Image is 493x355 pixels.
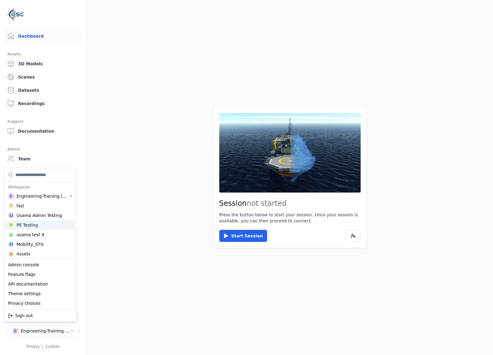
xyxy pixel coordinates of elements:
div: Theme settings [6,289,75,298]
div: usama test 4 [17,232,44,238]
div: API documentation [6,279,75,289]
div: Sign out [6,311,75,320]
div: Workspaces [6,183,75,191]
div: Suggestions [5,310,76,322]
div: Privacy choices [6,298,75,308]
div: Suggestions [5,168,76,258]
div: A [8,251,14,257]
div: PE Testing [17,222,38,228]
div: U [8,212,14,218]
div: Admin console [6,260,75,270]
div: Feature flags [6,270,75,279]
div: u [8,232,14,238]
div: Mobility_STG [17,241,44,247]
div: E [8,193,14,199]
div: f [8,203,14,209]
div: Suggestions [5,259,76,309]
div: Engineering-Training (SSO Staging) [17,193,69,199]
div: Assets [17,251,30,257]
div: P [8,222,14,228]
div: Usama Admin Testing [17,212,62,218]
div: M [8,241,14,247]
div: fazi [17,203,24,209]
